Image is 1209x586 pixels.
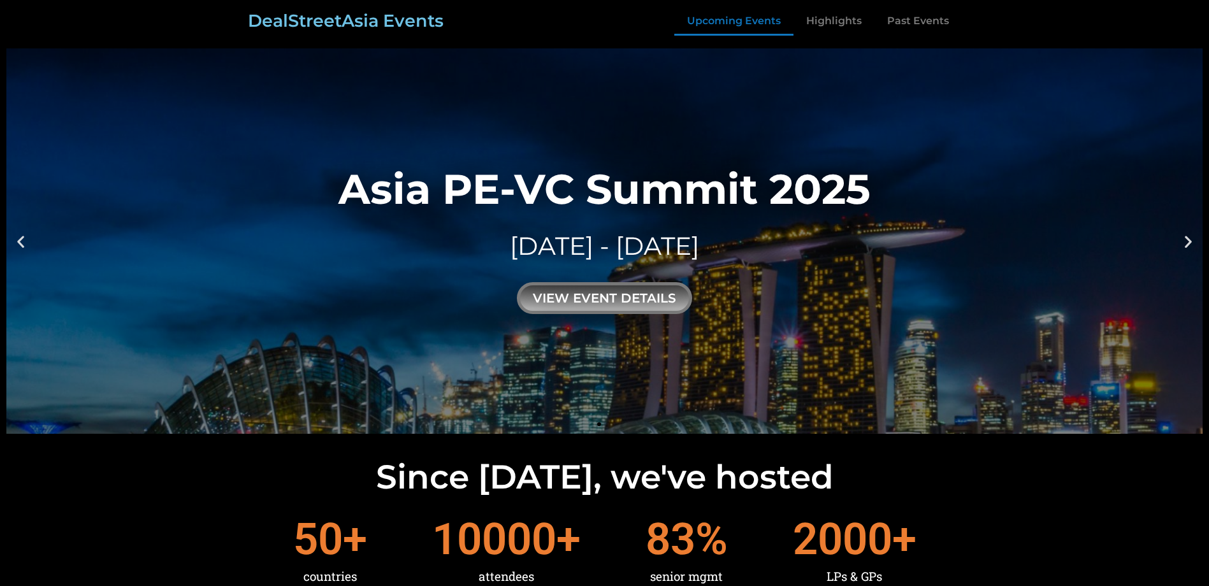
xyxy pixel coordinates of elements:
[609,422,612,426] span: Go to slide 2
[432,517,556,561] span: 10000
[556,517,581,561] span: +
[6,461,1203,494] h2: Since [DATE], we've hosted
[597,422,601,426] span: Go to slide 1
[248,10,444,31] a: DealStreetAsia Events
[293,517,343,561] span: 50
[338,229,871,264] div: [DATE] - [DATE]
[674,6,793,36] a: Upcoming Events
[695,517,728,561] span: %
[13,233,29,249] div: Previous slide
[892,517,916,561] span: +
[343,517,367,561] span: +
[793,517,892,561] span: 2000
[517,282,692,314] div: view event details
[1180,233,1196,249] div: Next slide
[6,48,1203,434] a: Asia PE-VC Summit 2025[DATE] - [DATE]view event details
[793,6,874,36] a: Highlights
[874,6,962,36] a: Past Events
[646,517,695,561] span: 83
[338,168,871,210] div: Asia PE-VC Summit 2025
